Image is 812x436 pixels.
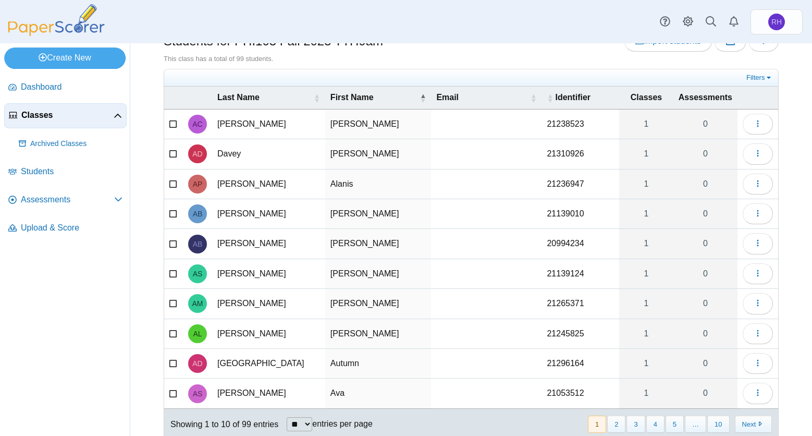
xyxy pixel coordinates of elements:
[4,29,108,38] a: PaperScorer
[635,37,701,45] span: Import students
[530,93,536,103] span: Email : Activate to sort
[212,319,325,349] td: [PERSON_NAME]
[4,160,127,185] a: Students
[212,349,325,379] td: [GEOGRAPHIC_DATA]
[15,131,127,156] a: Archived Classes
[192,150,202,158] span: Aidan Davey
[547,93,553,103] span: Identifier : Activate to sort
[4,75,127,100] a: Dashboard
[542,319,619,349] td: 21245825
[325,319,432,349] td: [PERSON_NAME]
[4,188,127,213] a: Assessments
[192,120,202,128] span: Agustine Cano
[212,289,325,319] td: [PERSON_NAME]
[325,139,432,169] td: [PERSON_NAME]
[673,319,737,348] a: 0
[768,14,785,30] span: Rich Holland
[212,139,325,169] td: Davey
[325,110,432,139] td: [PERSON_NAME]
[744,72,776,83] a: Filters
[193,270,203,277] span: Amelia Steffen
[588,416,606,433] button: 1
[619,289,673,318] a: 1
[314,93,320,103] span: Last Name : Activate to sort
[212,110,325,139] td: [PERSON_NAME]
[619,319,673,348] a: 1
[330,92,418,103] span: First Name
[193,390,203,397] span: Ava Stewart
[193,210,203,217] span: Alexandra Billings
[21,81,122,93] span: Dashboard
[325,289,432,319] td: [PERSON_NAME]
[325,199,432,229] td: [PERSON_NAME]
[217,92,312,103] span: Last Name
[4,103,127,128] a: Classes
[673,289,737,318] a: 0
[542,199,619,229] td: 21139010
[193,240,203,248] span: Amanda Blumer
[4,4,108,36] img: PaperScorer
[673,110,737,139] a: 0
[673,229,737,258] a: 0
[679,92,732,103] span: Assessments
[212,259,325,289] td: [PERSON_NAME]
[420,93,426,103] span: First Name : Activate to invert sorting
[192,360,202,367] span: Autumn Derby
[542,349,619,379] td: 21296164
[542,169,619,199] td: 21236947
[436,92,528,103] span: Email
[607,416,625,433] button: 2
[325,169,432,199] td: Alanis
[646,416,665,433] button: 4
[751,9,803,34] a: Rich Holland
[212,169,325,199] td: [PERSON_NAME]
[212,229,325,259] td: [PERSON_NAME]
[619,229,673,258] a: 1
[312,419,373,428] label: entries per page
[619,259,673,288] a: 1
[707,416,729,433] button: 10
[21,194,114,205] span: Assessments
[542,139,619,169] td: 21310926
[30,139,122,149] span: Archived Classes
[673,169,737,199] a: 0
[193,330,202,337] span: Ashlin Lombardi
[164,54,779,64] div: This class has a total of 99 students.
[619,379,673,408] a: 1
[325,259,432,289] td: [PERSON_NAME]
[587,416,772,433] nav: pagination
[542,229,619,259] td: 20994234
[542,289,619,319] td: 21265371
[685,416,706,433] span: …
[735,416,772,433] button: Next
[619,169,673,199] a: 1
[212,379,325,408] td: [PERSON_NAME]
[619,199,673,228] a: 1
[722,10,745,33] a: Alerts
[542,259,619,289] td: 21139124
[212,199,325,229] td: [PERSON_NAME]
[666,416,684,433] button: 5
[542,379,619,408] td: 21053512
[21,166,122,177] span: Students
[673,349,737,378] a: 0
[21,222,122,234] span: Upload & Score
[673,259,737,288] a: 0
[4,47,126,68] a: Create New
[673,379,737,408] a: 0
[325,379,432,408] td: Ava
[771,18,782,26] span: Rich Holland
[619,110,673,139] a: 1
[619,349,673,378] a: 1
[673,139,737,168] a: 0
[325,229,432,259] td: [PERSON_NAME]
[624,92,668,103] span: Classes
[4,216,127,241] a: Upload & Score
[619,139,673,168] a: 1
[193,180,203,188] span: Alanis Palacios
[192,300,203,307] span: Anastasia Martinez
[325,349,432,379] td: Autumn
[555,92,614,103] span: Identifier
[626,416,645,433] button: 3
[21,110,114,121] span: Classes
